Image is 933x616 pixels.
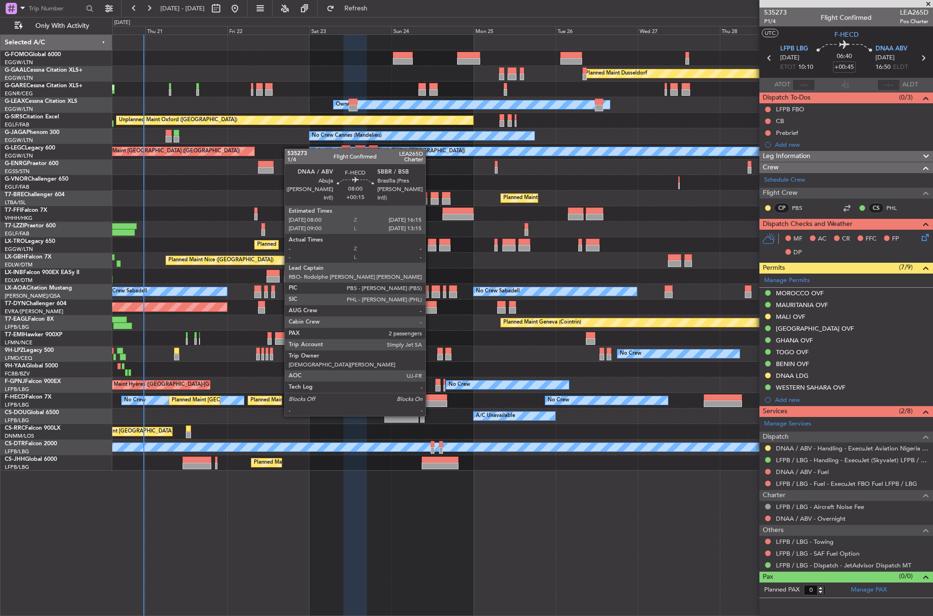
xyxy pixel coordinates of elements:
[776,360,809,368] div: BENIN OVF
[764,175,805,185] a: Schedule Crew
[5,152,33,159] a: EGGW/LTN
[763,219,852,230] span: Dispatch Checks and Weather
[893,63,908,72] span: ELDT
[5,457,25,462] span: CS-JHH
[892,234,899,244] span: FP
[474,26,556,34] div: Mon 25
[5,277,33,284] a: EDLW/DTM
[5,75,33,82] a: EGGW/LTN
[5,59,33,66] a: EGGW/LTN
[5,215,33,222] a: VHHH/HKG
[5,355,32,362] a: LFMD/CEQ
[103,284,147,299] div: No Crew Sabadell
[5,52,29,58] span: G-FOMO
[776,325,854,333] div: [GEOGRAPHIC_DATA] OVF
[5,67,83,73] a: G-GAALCessna Citation XLS+
[776,105,804,113] div: LFPB FBO
[160,4,205,13] span: [DATE] - [DATE]
[556,26,638,34] div: Tue 26
[114,19,130,27] div: [DATE]
[780,63,796,72] span: ETOT
[5,316,28,322] span: T7-EAGL
[5,441,25,447] span: CS-DTR
[5,106,33,113] a: EGGW/LTN
[5,145,25,151] span: G-LEGC
[780,53,800,63] span: [DATE]
[776,372,808,380] div: DNAA LDG
[503,191,652,205] div: Planned Maint [GEOGRAPHIC_DATA] ([GEOGRAPHIC_DATA])
[5,433,34,440] a: DNMM/LOS
[5,394,25,400] span: F-HECD
[5,161,27,166] span: G-ENRG
[5,168,30,175] a: EGSS/STN
[83,425,232,439] div: Planned Maint [GEOGRAPHIC_DATA] ([GEOGRAPHIC_DATA])
[776,549,859,558] a: LFPB / LBG - SAF Fuel Option
[764,276,810,285] a: Manage Permits
[5,370,30,377] a: FCBB/BZV
[10,18,102,33] button: Only With Activity
[5,270,79,275] a: LX-INBFalcon 900EX EASy II
[775,141,928,149] div: Add new
[5,239,55,244] a: LX-TROLegacy 650
[172,393,320,408] div: Planned Maint [GEOGRAPHIC_DATA] ([GEOGRAPHIC_DATA])
[886,204,908,212] a: PHL
[5,270,23,275] span: LX-INB
[392,26,474,34] div: Sun 24
[776,468,829,476] a: DNAA / ABV - Fuel
[763,525,783,536] span: Others
[793,248,802,258] span: DP
[763,263,785,274] span: Permits
[5,292,60,300] a: [PERSON_NAME]/QSA
[763,572,773,583] span: Pax
[5,394,51,400] a: F-HECDFalcon 7X
[5,386,29,393] a: LFPB/LBG
[227,26,309,34] div: Fri 22
[5,285,26,291] span: LX-AOA
[5,223,24,229] span: T7-LZZI
[5,208,47,213] a: T7-FFIFalcon 7X
[5,52,61,58] a: G-FOMOGlobal 6000
[5,99,77,104] a: G-LEAXCessna Citation XLS
[5,239,25,244] span: LX-TRO
[899,406,913,416] span: (2/8)
[119,113,237,127] div: Unplanned Maint Oxford ([GEOGRAPHIC_DATA])
[776,129,798,137] div: Prebrief
[776,503,864,511] a: LFPB / LBG - Aircraft Noise Fee
[776,444,928,452] a: DNAA / ABV - Handling - ExecuJet Aviation Nigeria DNAA
[5,441,57,447] a: CS-DTRFalcon 2000
[5,199,26,206] a: LTBA/ISL
[875,63,891,72] span: 16:50
[798,63,813,72] span: 10:10
[776,515,846,523] a: DNAA / ABV - Overnight
[837,52,852,61] span: 06:40
[449,378,470,392] div: No Crew
[763,188,798,199] span: Flight Crew
[5,464,29,471] a: LFPB/LBG
[5,316,54,322] a: T7-EAGLFalcon 8X
[5,137,33,144] a: EGGW/LTN
[5,114,59,120] a: G-SIRSCitation Excel
[902,80,918,90] span: ALDT
[776,561,911,569] a: LFPB / LBG - Dispatch - JetAdvisor Dispatch MT
[818,234,826,244] span: AC
[25,23,100,29] span: Only With Activity
[775,80,790,90] span: ATOT
[5,339,33,346] a: LFMN/NCE
[5,301,67,307] a: T7-DYNChallenger 604
[309,26,392,34] div: Sat 23
[5,254,25,260] span: LX-GBH
[312,129,382,143] div: No Crew Cannes (Mandelieu)
[5,363,58,369] a: 9H-YAAGlobal 5000
[168,253,274,267] div: Planned Maint Nice ([GEOGRAPHIC_DATA])
[763,162,779,173] span: Crew
[774,203,790,213] div: CP
[842,234,850,244] span: CR
[250,393,399,408] div: Planned Maint [GEOGRAPHIC_DATA] ([GEOGRAPHIC_DATA])
[257,238,406,252] div: Planned Maint [GEOGRAPHIC_DATA] ([GEOGRAPHIC_DATA])
[5,183,29,191] a: EGLF/FAB
[5,121,29,128] a: EGLF/FAB
[851,585,887,595] a: Manage PAX
[476,409,515,423] div: A/C Unavailable
[776,336,813,344] div: GHANA OVF
[503,316,581,330] div: Planned Maint Geneva (Cointrin)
